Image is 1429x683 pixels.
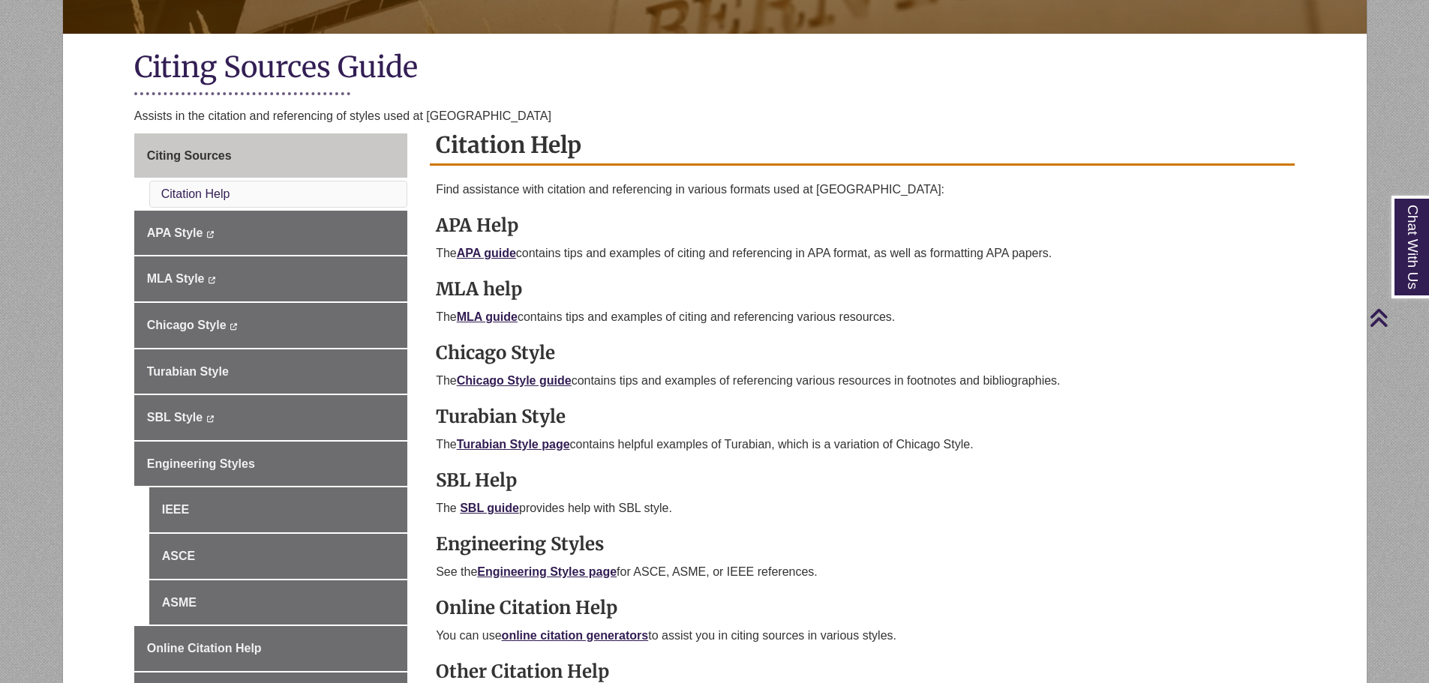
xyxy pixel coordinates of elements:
[436,436,1289,454] p: The contains helpful examples of Turabian, which is a variation of Chicago Style.
[149,487,407,532] a: IEEE
[1369,307,1425,328] a: Back to Top
[147,365,229,378] span: Turabian Style
[134,49,1295,88] h1: Citing Sources Guide
[147,226,203,239] span: APA Style
[134,349,407,394] a: Turabian Style
[457,247,516,259] a: APA guide
[149,580,407,625] a: ASME
[436,372,1289,390] p: The contains tips and examples of referencing various resources in footnotes and bibliographies.
[134,109,551,122] span: Assists in the citation and referencing of styles used at [GEOGRAPHIC_DATA]
[457,374,572,387] a: Chicago Style guide
[436,563,1289,581] p: See the for ASCE, ASME, or IEEE references.
[436,532,604,556] strong: Engineering Styles
[477,565,617,578] a: Engineering Styles page
[149,534,407,579] a: ASCE
[436,596,617,619] strong: Online Citation Help
[134,256,407,301] a: MLA Style
[147,319,227,331] span: Chicago Style
[436,277,522,301] strong: MLA help
[134,395,407,440] a: SBL Style
[436,405,566,428] strong: Turabian Style
[134,626,407,671] a: Online Citation Help
[161,187,230,200] a: Citation Help
[206,415,215,422] i: This link opens in a new window
[147,642,262,655] span: Online Citation Help
[134,442,407,487] a: Engineering Styles
[460,502,519,514] a: SBL guide
[436,308,1289,326] p: The contains tips and examples of citing and referencing various resources.
[430,126,1295,166] h2: Citation Help
[436,469,517,492] strong: SBL Help
[206,231,215,238] i: This link opens in a new window
[436,214,518,237] strong: APA Help
[502,629,649,642] a: online citation generators
[436,181,1289,199] p: Find assistance with citation and referencing in various formats used at [GEOGRAPHIC_DATA]:
[134,303,407,348] a: Chicago Style
[436,627,1289,645] p: You can use to assist you in citing sources in various styles.
[230,323,238,330] i: This link opens in a new window
[436,244,1289,262] p: The contains tips and examples of citing and referencing in APA format, as well as formatting APA...
[147,411,203,424] span: SBL Style
[436,660,609,683] strong: Other Citation Help
[208,277,216,283] i: This link opens in a new window
[457,438,570,451] a: Turabian Style page
[457,310,518,323] a: MLA guide
[134,133,407,178] a: Citing Sources
[436,341,555,364] strong: Chicago Style
[134,211,407,256] a: APA Style
[147,272,205,285] span: MLA Style
[147,149,232,162] span: Citing Sources
[436,499,1289,517] p: The provides help with SBL style.
[147,457,255,470] span: Engineering Styles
